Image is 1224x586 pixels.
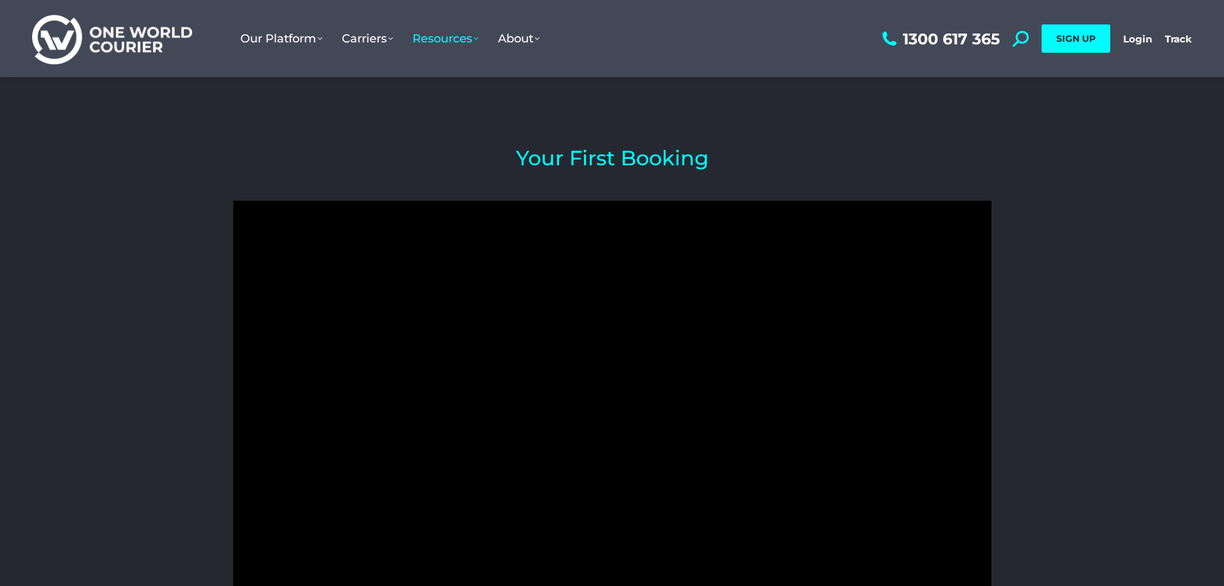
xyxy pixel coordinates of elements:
a: Our Platform [231,19,332,59]
a: 1300 617 365 [879,31,1000,47]
a: Carriers [332,19,403,59]
span: SIGN UP [1056,33,1095,44]
a: Track [1165,33,1192,45]
span: Our Platform [240,32,323,46]
a: Login [1123,33,1152,45]
a: Resources [403,19,488,59]
img: One World Courier [32,13,192,65]
h2: Your First Booking [233,148,991,169]
span: Resources [412,32,479,46]
span: About [498,32,540,46]
a: SIGN UP [1042,24,1110,53]
a: About [488,19,549,59]
span: Carriers [342,32,393,46]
